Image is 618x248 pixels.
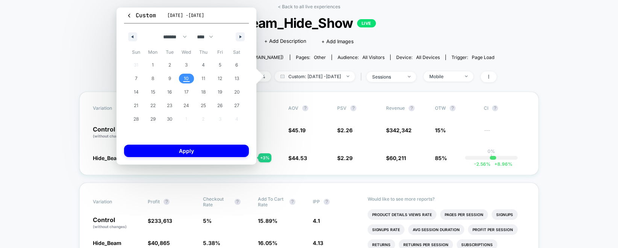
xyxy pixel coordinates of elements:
[178,46,195,58] span: Wed
[148,240,170,246] span: $
[350,105,356,111] button: ?
[148,199,160,204] span: Profit
[128,72,145,85] button: 7
[201,72,205,85] span: 11
[258,240,277,246] span: 16.05 %
[93,217,140,230] p: Control
[386,105,405,111] span: Revenue
[145,72,162,85] button: 8
[178,85,195,99] button: 17
[140,15,478,31] span: Beam_Hide_Show
[145,99,162,112] button: 22
[465,76,468,77] img: end
[296,54,326,60] div: Pages:
[218,85,222,99] span: 19
[168,58,171,72] span: 2
[338,54,385,60] div: Audience:
[212,58,229,72] button: 5
[408,76,410,77] img: end
[228,58,245,72] button: 6
[124,145,249,157] button: Apply
[128,112,145,126] button: 28
[278,4,340,9] a: < Back to all live experiences
[145,112,162,126] button: 29
[228,72,245,85] button: 13
[491,154,492,160] p: |
[235,199,241,205] button: ?
[212,85,229,99] button: 19
[234,99,239,112] span: 27
[386,127,412,133] span: $
[324,199,330,205] button: ?
[258,218,277,224] span: 15.89 %
[408,224,464,235] li: Avg Session Duration
[337,155,353,161] span: $
[357,19,376,27] p: LIVE
[178,58,195,72] button: 3
[161,99,178,112] button: 23
[337,105,347,111] span: PSV
[488,148,495,154] p: 0%
[183,99,189,112] span: 24
[151,218,172,224] span: 233,613
[362,54,385,60] span: All Visitors
[161,85,178,99] button: 16
[440,209,488,220] li: Pages Per Session
[178,72,195,85] button: 10
[145,58,162,72] button: 1
[313,240,323,246] span: 4.13
[93,126,134,139] p: Control
[228,46,245,58] span: Sat
[302,105,308,111] button: ?
[150,99,156,112] span: 22
[359,71,367,82] span: |
[292,127,306,133] span: 45.19
[150,112,156,126] span: 29
[148,218,172,224] span: $
[202,58,205,72] span: 4
[313,199,320,204] span: IPP
[416,54,440,60] span: all devices
[203,240,220,246] span: 5.38 %
[258,196,286,207] span: Add To Cart Rate
[134,99,138,112] span: 21
[321,38,354,44] span: + Add Images
[492,209,518,220] li: Signups
[234,85,239,99] span: 20
[167,85,172,99] span: 16
[450,105,456,111] button: ?
[195,85,212,99] button: 18
[390,54,445,60] span: Device:
[494,161,497,167] span: +
[161,46,178,58] span: Tue
[484,105,525,111] span: CI
[203,218,212,224] span: 5 %
[201,85,206,99] span: 18
[167,12,204,18] span: [DATE] - [DATE]
[134,85,139,99] span: 14
[195,46,212,58] span: Thu
[151,72,154,85] span: 8
[212,72,229,85] button: 12
[135,72,138,85] span: 7
[93,134,127,138] span: (without changes)
[314,54,326,60] span: other
[145,46,162,58] span: Mon
[258,153,271,162] div: + 3 %
[164,199,170,205] button: ?
[145,85,162,99] button: 15
[219,58,221,72] span: 5
[288,155,307,161] span: $
[372,74,402,80] div: sessions
[484,128,525,139] span: ---
[203,196,231,207] span: Checkout Rate
[347,76,349,77] img: end
[341,127,353,133] span: 2.26
[151,85,155,99] span: 15
[313,218,320,224] span: 4.1
[161,72,178,85] button: 9
[93,196,134,207] span: Variation
[451,54,494,60] div: Trigger:
[93,240,121,246] span: Hide_Beam
[288,105,298,111] span: AOV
